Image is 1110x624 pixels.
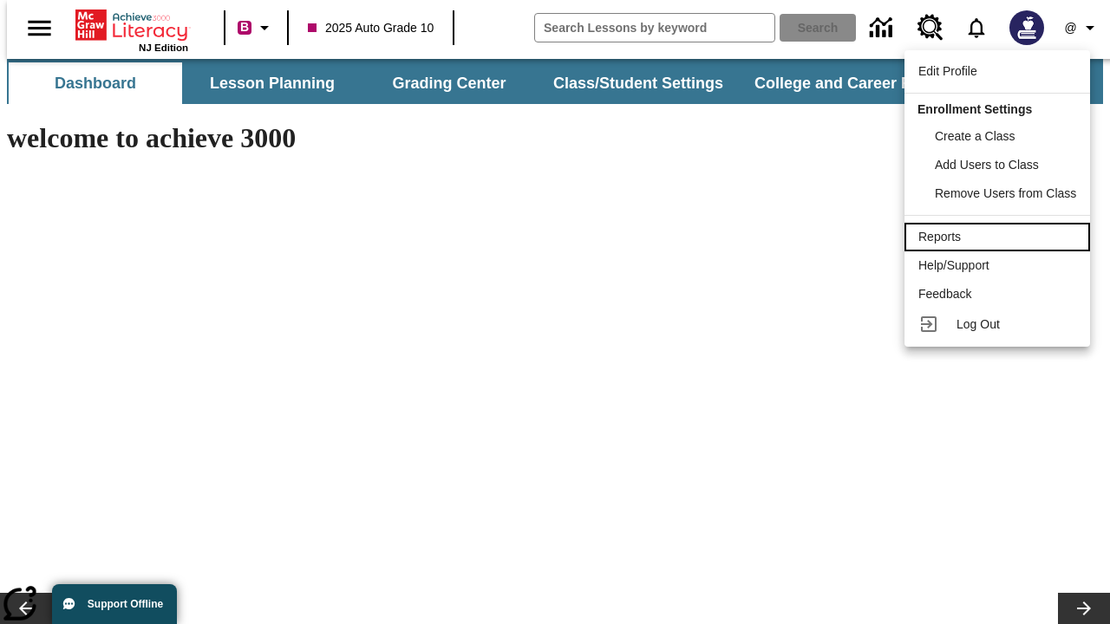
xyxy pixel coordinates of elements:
span: Create a Class [935,129,1015,143]
span: Reports [918,230,961,244]
span: Log Out [957,317,1000,331]
span: Remove Users from Class [935,186,1076,200]
span: Enrollment Settings [917,102,1032,116]
span: Help/Support [918,258,989,272]
span: Edit Profile [918,64,977,78]
span: Feedback [918,287,971,301]
span: Add Users to Class [935,158,1039,172]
